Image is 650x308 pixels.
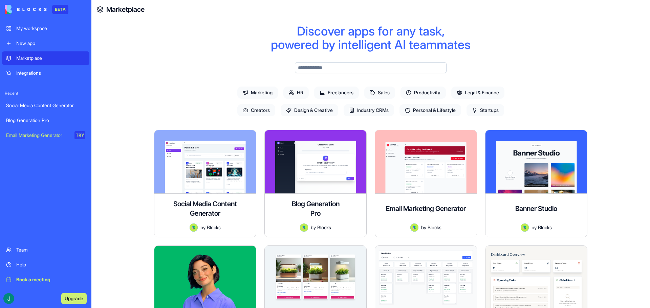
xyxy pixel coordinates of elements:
div: Help [16,261,85,268]
a: Blog Generation ProAvatarbyBlocks [264,130,367,237]
a: Social Media Content Generator [2,99,89,112]
span: HR [283,87,309,99]
img: Avatar [410,223,418,232]
span: Sales [364,87,395,99]
div: Team [16,246,85,253]
div: BETA [52,5,68,14]
span: Productivity [400,87,446,99]
div: Blog Generation Pro [6,117,85,124]
img: Avatar [521,223,529,232]
span: Creators [237,104,275,116]
span: Design & Creative [281,104,338,116]
span: Blocks [428,224,441,231]
h4: Blog Generation Pro [288,199,343,218]
div: TRY [74,131,85,139]
h4: Banner Studio [515,204,557,213]
a: Marketplace [2,51,89,65]
span: Personal & Lifestyle [399,104,461,116]
a: Social Media Content GeneratorAvatarbyBlocks [154,130,256,237]
a: Email Marketing GeneratorTRY [2,128,89,142]
h4: Email Marketing Generator [386,204,466,213]
div: Social Media Content Generator [6,102,85,109]
div: Email Marketing Generator [6,132,70,139]
a: Upgrade [61,295,87,302]
span: Recent [2,91,89,96]
img: ACg8ocJyJ4ol8_TYcq9yl9b69UwgbqZyKNYpzNKtgu_2fZeK2toQLA=s96-c [3,293,14,304]
a: Book a meeting [2,273,89,286]
span: Blocks [207,224,221,231]
div: Book a meeting [16,276,85,283]
a: Team [2,243,89,257]
span: by [200,224,205,231]
span: Marketing [237,87,278,99]
h4: Social Media Content Generator [160,199,251,218]
span: Freelancers [314,87,359,99]
a: Help [2,258,89,271]
div: Discover apps for any task, powered by intelligent AI teammates [113,24,628,51]
span: Startups [467,104,504,116]
a: Integrations [2,66,89,80]
button: Upgrade [61,293,87,304]
a: BETA [5,5,68,14]
div: New app [16,40,85,47]
span: by [311,224,316,231]
a: My workspace [2,22,89,35]
img: Avatar [300,223,308,232]
a: Banner StudioAvatarbyBlocks [485,130,587,237]
img: Avatar [190,223,198,232]
a: Blog Generation Pro [2,114,89,127]
span: by [532,224,537,231]
span: by [421,224,426,231]
a: Email Marketing GeneratorAvatarbyBlocks [375,130,477,237]
span: Legal & Finance [451,87,504,99]
span: Blocks [538,224,552,231]
span: Industry CRMs [344,104,394,116]
span: Blocks [317,224,331,231]
a: Marketplace [106,5,145,14]
div: My workspace [16,25,85,32]
div: Integrations [16,70,85,76]
div: Marketplace [16,55,85,62]
img: logo [5,5,47,14]
a: New app [2,37,89,50]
